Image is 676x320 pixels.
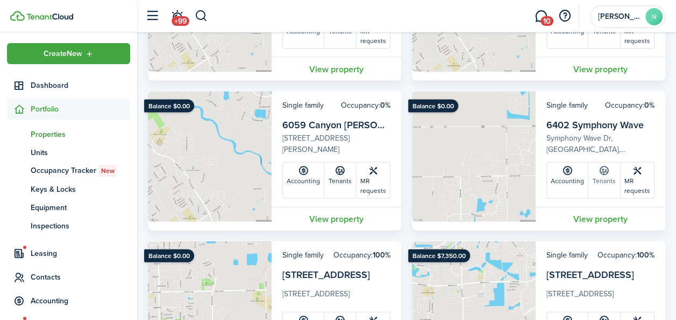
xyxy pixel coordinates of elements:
[31,103,130,115] span: Portfolio
[597,249,654,261] card-header-right: Occupancy:
[556,7,574,25] button: Open resource center
[546,249,588,261] card-header-left: Single family
[31,184,130,195] span: Keys & Locks
[148,92,272,222] img: Property avatar
[31,295,130,307] span: Accounting
[282,249,324,261] card-header-left: Single family
[645,8,663,25] avatar-text: N
[588,163,621,198] a: Tenants
[7,75,130,96] a: Dashboard
[546,133,654,155] card-description: Symphony Wave Dr, [GEOGRAPHIC_DATA], [GEOGRAPHIC_DATA], 77493, [GEOGRAPHIC_DATA]
[101,166,115,176] span: New
[31,220,130,232] span: Inspections
[31,80,130,91] span: Dashboard
[31,248,130,259] span: Leasing
[7,162,130,180] a: Occupancy TrackerNew
[546,288,654,305] card-description: [STREET_ADDRESS]
[637,249,654,261] b: 100%
[7,125,130,143] a: Properties
[7,43,130,64] button: Open menu
[333,249,390,261] card-header-right: Occupancy:
[272,57,401,81] a: View property
[598,13,641,20] span: Nidia
[26,13,73,20] img: TenantCloud
[644,100,654,111] b: 0%
[272,207,401,231] a: View property
[172,16,189,26] span: +99
[7,198,130,217] a: Equipment
[195,7,208,25] button: Search
[31,147,130,158] span: Units
[7,180,130,198] a: Keys & Locks
[341,100,390,111] card-header-right: Occupancy:
[546,268,634,282] a: [STREET_ADDRESS]
[144,100,194,113] ribbon: Balance $0.00
[380,100,390,111] b: 0%
[31,202,130,213] span: Equipment
[282,268,370,282] a: [STREET_ADDRESS]
[412,92,536,222] img: Property avatar
[282,133,390,155] card-description: [STREET_ADDRESS][PERSON_NAME]
[282,118,419,132] a: 6059 Canyon [PERSON_NAME]
[282,288,390,305] card-description: [STREET_ADDRESS]
[536,207,665,231] a: View property
[408,100,458,113] ribbon: Balance $0.00
[31,272,130,283] span: Contacts
[31,129,130,140] span: Properties
[536,57,665,81] a: View property
[547,163,588,198] a: Accounting
[408,249,470,262] ribbon: Balance $7,350.00
[605,100,654,111] card-header-right: Occupancy:
[282,100,324,111] card-header-left: Single family
[144,249,194,262] ribbon: Balance $0.00
[621,163,654,198] a: MR requests
[142,6,162,26] button: Open sidebar
[540,16,553,26] span: 10
[31,165,130,177] span: Occupancy Tracker
[44,50,82,58] span: Create New
[531,3,551,30] a: Messaging
[357,163,390,198] a: MR requests
[324,163,357,198] a: Tenants
[10,11,25,21] img: TenantCloud
[167,3,187,30] a: Notifications
[7,143,130,162] a: Units
[546,100,588,111] card-header-left: Single family
[283,163,324,198] a: Accounting
[7,217,130,235] a: Inspections
[373,249,390,261] b: 100%
[546,118,644,132] a: 6402 Symphony Wave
